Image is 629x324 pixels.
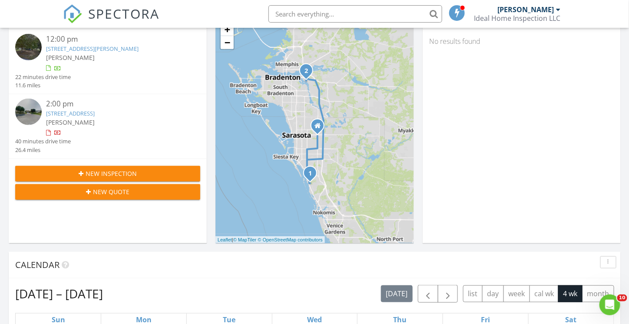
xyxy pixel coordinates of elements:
input: Search everything... [268,5,442,23]
div: 40 minutes drive time [15,137,71,145]
span: [PERSON_NAME] [46,53,95,62]
div: 2:00 pm [46,99,185,109]
span: New Inspection [86,169,137,178]
iframe: Intercom live chat [599,294,620,315]
h2: [DATE] – [DATE] [15,285,103,302]
div: 26.4 miles [15,146,71,154]
div: 12:00 pm [46,34,185,45]
button: Next [438,285,458,303]
img: The Best Home Inspection Software - Spectora [63,4,82,23]
a: Zoom in [221,23,234,36]
div: 11.6 miles [15,81,71,89]
button: New Quote [15,184,200,200]
button: week [503,285,530,302]
a: SPECTORA [63,12,159,30]
button: [DATE] [381,285,413,302]
i: 2 [305,68,308,74]
button: day [482,285,504,302]
div: 3043 Spencer Lane, Sarasota Fl 34232 [318,126,323,131]
a: [STREET_ADDRESS][PERSON_NAME] [46,45,139,53]
span: 10 [617,294,627,301]
a: [STREET_ADDRESS] [46,109,95,117]
div: | [215,236,325,244]
a: © MapTiler [233,237,257,242]
a: © OpenStreetMap contributors [258,237,323,242]
img: streetview [15,99,42,125]
a: Zoom out [221,36,234,49]
button: New Inspection [15,166,200,182]
button: month [582,285,614,302]
div: [PERSON_NAME] [497,5,554,14]
button: 4 wk [558,285,583,302]
a: 12:00 pm [STREET_ADDRESS][PERSON_NAME] [PERSON_NAME] 22 minutes drive time 11.6 miles [15,34,200,89]
button: cal wk [530,285,559,302]
a: 2:00 pm [STREET_ADDRESS] [PERSON_NAME] 40 minutes drive time 26.4 miles [15,99,200,154]
div: 22 minutes drive time [15,73,71,81]
span: SPECTORA [88,4,159,23]
div: No results found [423,30,621,53]
span: Calendar [15,259,60,271]
a: Leaflet [218,237,232,242]
button: Previous [418,285,438,303]
div: 916 48th St Dr E, Bradenton, FL 34208 [306,70,311,76]
div: Ideal Home Inspection LLC [474,14,560,23]
span: [PERSON_NAME] [46,118,95,126]
span: New Quote [93,187,129,196]
i: 1 [308,171,312,177]
button: list [463,285,483,302]
div: 410 Patterson Ave, Osprey, FL 34229 [310,173,315,178]
img: streetview [15,34,42,60]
